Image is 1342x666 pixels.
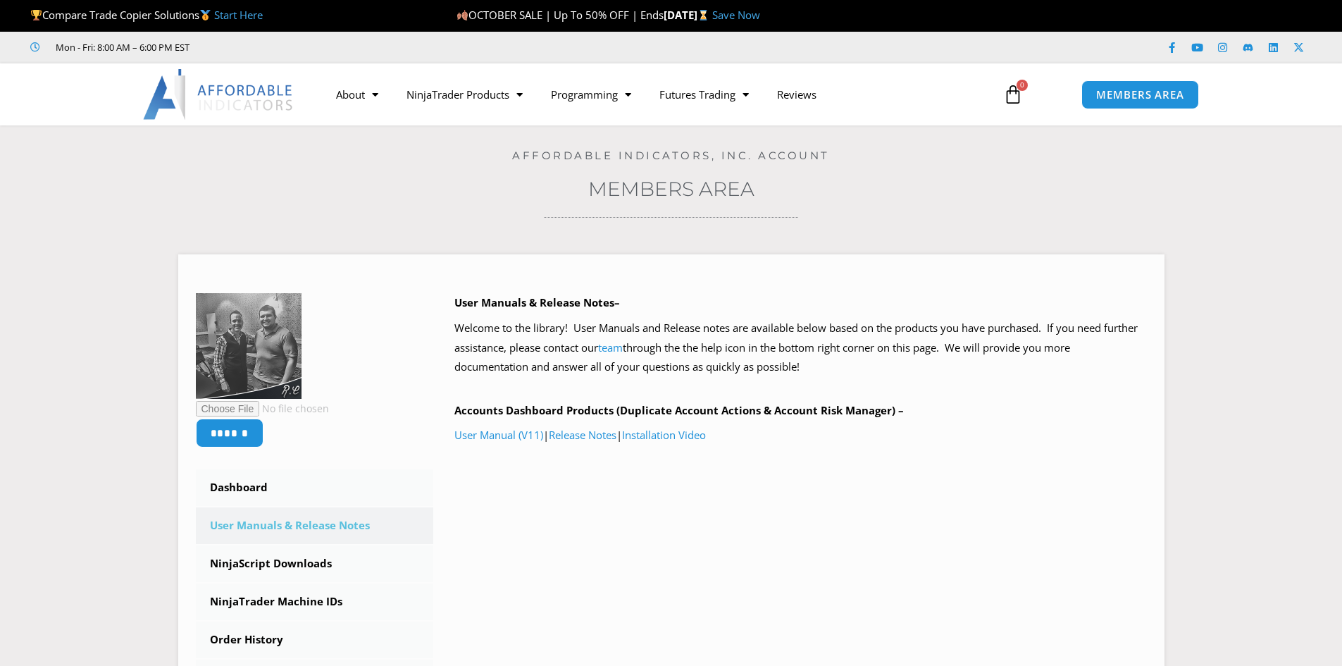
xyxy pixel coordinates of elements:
[763,78,831,111] a: Reviews
[392,78,537,111] a: NinjaTrader Products
[457,10,468,20] img: 🍂
[196,469,434,506] a: Dashboard
[454,426,1147,445] p: | |
[209,40,421,54] iframe: Customer reviews powered by Trustpilot
[196,584,434,620] a: NinjaTrader Machine IDs
[456,8,664,22] span: OCTOBER SALE | Up To 50% OFF | Ends
[143,69,294,120] img: LogoAI | Affordable Indicators – NinjaTrader
[454,403,904,417] b: Accounts Dashboard Products (Duplicate Account Actions & Account Risk Manager) –
[537,78,645,111] a: Programming
[322,78,392,111] a: About
[598,340,623,354] a: team
[622,428,706,442] a: Installation Video
[31,10,42,20] img: 🏆
[196,545,434,582] a: NinjaScript Downloads
[698,10,709,20] img: ⌛
[549,428,616,442] a: Release Notes
[645,78,763,111] a: Futures Trading
[52,39,190,56] span: Mon - Fri: 8:00 AM – 6:00 PM EST
[664,8,712,22] strong: [DATE]
[196,507,434,544] a: User Manuals & Release Notes
[214,8,263,22] a: Start Here
[588,177,754,201] a: Members Area
[712,8,760,22] a: Save Now
[454,428,543,442] a: User Manual (V11)
[454,319,1147,378] p: Welcome to the library! User Manuals and Release notes are available below based on the products ...
[196,622,434,658] a: Order History
[512,149,830,162] a: Affordable Indicators, Inc. Account
[30,8,263,22] span: Compare Trade Copier Solutions
[1017,80,1028,91] span: 0
[322,78,987,111] nav: Menu
[196,293,302,399] img: 7a610d5e73564dd9e0be355181ea370efcbf951be3d593cbb011fd42724cde66
[200,10,211,20] img: 🥇
[1081,80,1199,109] a: MEMBERS AREA
[1096,90,1184,100] span: MEMBERS AREA
[454,295,620,309] b: User Manuals & Release Notes–
[982,74,1044,115] a: 0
